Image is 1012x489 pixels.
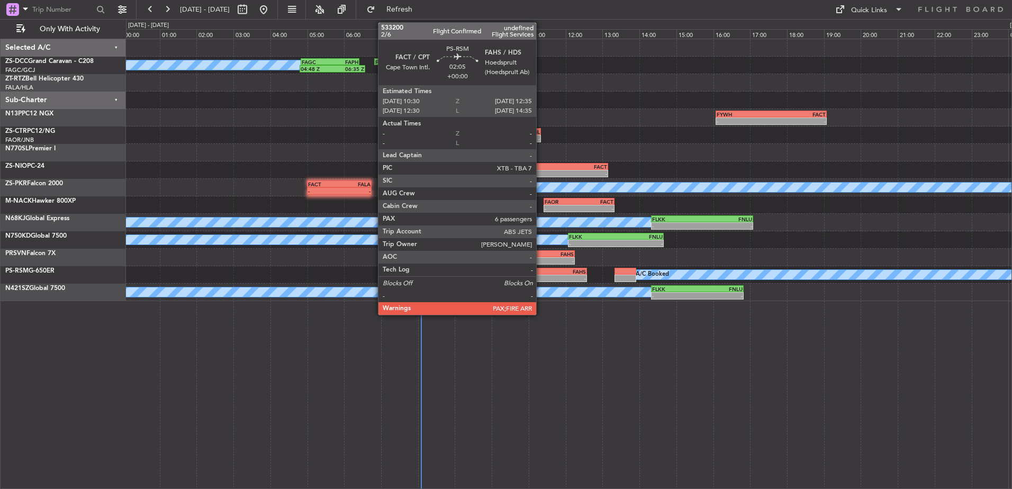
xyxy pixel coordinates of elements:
[330,59,358,65] div: FAPH
[332,66,364,72] div: 06:35 Z
[652,223,702,229] div: -
[455,29,492,39] div: 09:00
[419,146,450,152] div: FACT
[5,128,27,134] span: ZS-CTR
[5,180,63,187] a: ZS-PKRFalcon 2000
[419,205,451,212] div: -
[5,285,29,292] span: N421SZ
[579,205,613,212] div: -
[556,170,607,177] div: -
[492,29,529,39] div: 10:00
[419,153,450,159] div: -
[504,164,556,170] div: BALM
[419,198,451,205] div: FACT
[412,66,440,72] div: -
[898,29,935,39] div: 21:00
[5,233,67,239] a: N750KDGlobal 7500
[5,285,65,292] a: N421SZGlobal 7500
[569,240,616,247] div: -
[404,59,432,65] div: FAGC
[698,286,743,292] div: FNLU
[556,164,607,170] div: FACT
[5,111,53,117] a: N13PPC12 NGX
[935,29,972,39] div: 22:00
[504,170,556,177] div: -
[5,268,29,274] span: PS-RSM
[824,29,861,39] div: 19:00
[5,146,29,152] span: N770SL
[381,29,418,39] div: 07:00
[123,29,160,39] div: 00:00
[702,216,752,222] div: FNLU
[851,5,887,16] div: Quick Links
[32,2,93,17] input: Trip Number
[451,198,484,205] div: FAOR
[5,198,76,204] a: M-NACKHawker 800XP
[698,293,743,299] div: -
[5,198,32,204] span: M-NACK
[5,268,55,274] a: PS-RSMG-650ER
[339,188,371,194] div: -
[676,29,713,39] div: 15:00
[375,59,403,65] div: FAPH
[418,29,455,39] div: 08:00
[5,215,25,222] span: N68KJ
[787,29,824,39] div: 18:00
[12,21,115,38] button: Only With Activity
[5,250,56,257] a: PRSVNFalcon 7X
[301,66,332,72] div: 04:48 Z
[5,128,55,134] a: ZS-CTRPC12/NG
[339,181,371,187] div: FALA
[5,76,84,82] a: ZT-RTZBell Helicopter 430
[5,58,94,65] a: ZS-DCCGrand Caravan - C208
[5,146,56,152] a: N770SLPremier I
[5,111,22,117] span: N13P
[861,29,898,39] div: 20:00
[450,153,481,159] div: -
[160,29,197,39] div: 01:00
[5,250,26,257] span: PRSVN
[713,29,751,39] div: 16:00
[344,29,381,39] div: 06:00
[771,111,826,117] div: FACT
[652,286,697,292] div: FLKK
[5,215,69,222] a: N68KJGlobal Express
[28,25,112,33] span: Only With Activity
[511,275,548,282] div: -
[502,258,538,264] div: -
[639,29,676,39] div: 14:00
[180,5,230,14] span: [DATE] - [DATE]
[702,223,752,229] div: -
[233,29,270,39] div: 03:00
[636,267,669,283] div: A/C Booked
[545,198,579,205] div: FAOR
[538,251,574,257] div: FAHS
[308,188,339,194] div: -
[308,181,339,187] div: FACT
[717,118,771,124] div: -
[455,129,498,135] div: FACT
[308,29,345,39] div: 05:00
[616,240,663,247] div: -
[569,233,616,240] div: FLKK
[529,29,566,39] div: 11:00
[5,76,25,82] span: ZT-RTZ
[270,29,308,39] div: 04:00
[545,205,579,212] div: -
[579,198,613,205] div: FACT
[717,111,771,117] div: FYWH
[450,146,481,152] div: FALA
[498,129,540,135] div: FABL
[750,29,787,39] div: 17:00
[5,58,28,65] span: ZS-DCC
[5,163,44,169] a: ZS-NIOPC-24
[502,251,538,257] div: FACT
[602,29,639,39] div: 13:00
[5,66,35,74] a: FAGC/GCJ
[128,21,169,30] div: [DATE] - [DATE]
[5,136,34,144] a: FAOR/JNB
[5,233,31,239] span: N750KD
[5,84,33,92] a: FALA/HLA
[384,66,412,72] div: 07:04 Z
[196,29,233,39] div: 02:00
